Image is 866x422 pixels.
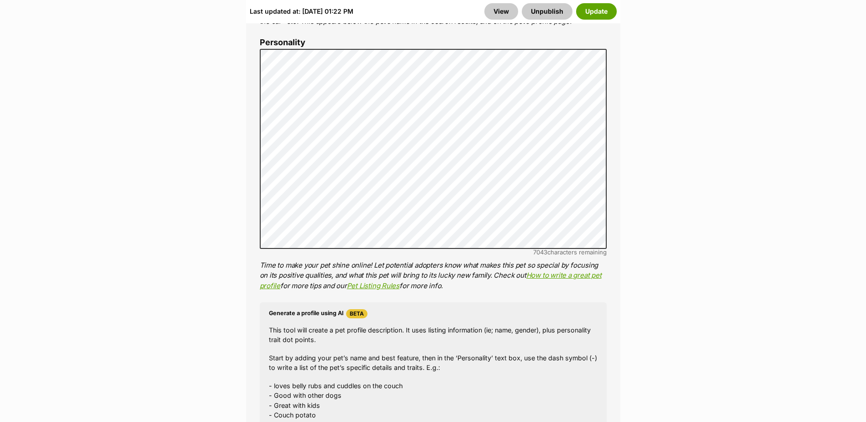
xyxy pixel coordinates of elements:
span: 7043 [533,248,547,256]
span: Beta [346,309,367,318]
a: Pet Listing Rules [347,281,399,290]
div: characters remaining [260,249,607,256]
h4: Generate a profile using AI [269,309,598,318]
a: How to write a great pet profile [260,271,602,290]
button: Unpublish [522,3,572,20]
p: This tool will create a pet profile description. It uses listing information (ie; name, gender), ... [269,325,598,345]
p: Time to make your pet shine online! Let potential adopters know what makes this pet so special by... [260,260,607,291]
p: Start by adding your pet’s name and best feature, then in the ‘Personality’ text box, use the das... [269,353,598,373]
button: Update [576,3,617,20]
label: Personality [260,38,607,47]
a: View [484,3,518,20]
div: Last updated at: [DATE] 01:22 PM [250,3,353,20]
